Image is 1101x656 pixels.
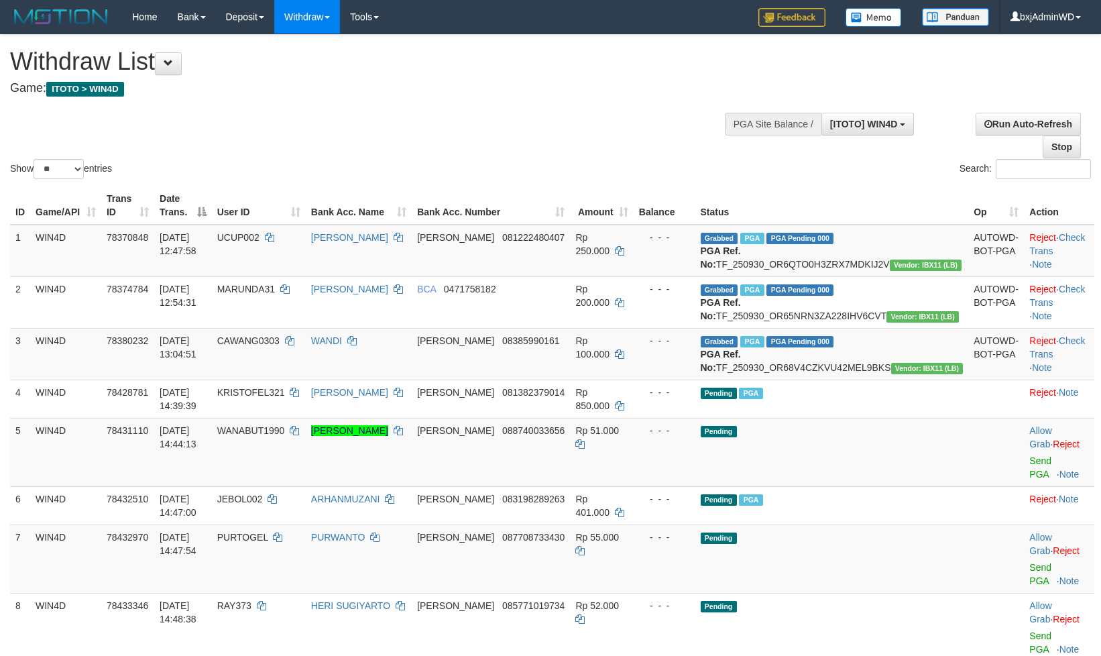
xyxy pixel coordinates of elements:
[701,336,738,347] span: Grabbed
[1029,284,1056,294] a: Reject
[311,387,388,398] a: [PERSON_NAME]
[701,297,741,321] b: PGA Ref. No:
[575,284,610,308] span: Rp 200.000
[217,335,280,346] span: CAWANG0303
[695,328,969,380] td: TF_250930_OR68V4CZKVU42MEL9BKS
[160,425,196,449] span: [DATE] 14:44:13
[417,335,494,346] span: [PERSON_NAME]
[311,425,388,436] a: [PERSON_NAME]
[154,186,212,225] th: Date Trans.: activate to sort column descending
[634,186,695,225] th: Balance
[10,276,30,328] td: 2
[740,284,764,296] span: Marked by bxjAdminWD
[160,600,196,624] span: [DATE] 14:48:38
[740,336,764,347] span: Marked by bxjAdminWD
[1053,545,1080,556] a: Reject
[107,232,148,243] span: 78370848
[739,388,762,399] span: Marked by bxjAdminWD
[30,486,101,525] td: WIN4D
[1024,380,1094,418] td: ·
[639,531,690,544] div: - - -
[10,48,721,75] h1: Withdraw List
[695,225,969,277] td: TF_250930_OR6QTO0H3ZRX7MDKIJ2V
[766,233,833,244] span: PGA Pending
[30,418,101,486] td: WIN4D
[968,276,1024,328] td: AUTOWD-BOT-PGA
[10,328,30,380] td: 3
[639,334,690,347] div: - - -
[10,525,30,593] td: 7
[107,387,148,398] span: 78428781
[1029,600,1053,624] span: ·
[217,494,263,504] span: JEBOL002
[1029,387,1056,398] a: Reject
[417,532,494,543] span: [PERSON_NAME]
[1024,276,1094,328] td: · ·
[575,232,610,256] span: Rp 250.000
[502,532,565,543] span: Copy 087708733430 to clipboard
[1029,532,1051,556] a: Allow Grab
[417,494,494,504] span: [PERSON_NAME]
[502,335,560,346] span: Copy 08385990161 to clipboard
[1059,469,1080,480] a: Note
[976,113,1081,135] a: Run Auto-Refresh
[412,186,570,225] th: Bank Acc. Number: activate to sort column ascending
[639,282,690,296] div: - - -
[10,7,112,27] img: MOTION_logo.png
[10,159,112,179] label: Show entries
[739,494,762,506] span: Marked by bxjAdminWD
[639,231,690,244] div: - - -
[701,284,738,296] span: Grabbed
[1059,494,1079,504] a: Note
[701,349,741,373] b: PGA Ref. No:
[890,260,962,271] span: Vendor URL: https://dashboard.q2checkout.com/secure
[968,328,1024,380] td: AUTOWD-BOT-PGA
[417,284,436,294] span: BCA
[30,186,101,225] th: Game/API: activate to sort column ascending
[160,387,196,411] span: [DATE] 14:39:39
[502,494,565,504] span: Copy 083198289263 to clipboard
[960,159,1091,179] label: Search:
[701,601,737,612] span: Pending
[1053,439,1080,449] a: Reject
[217,387,285,398] span: KRISTOFEL321
[10,380,30,418] td: 4
[1029,532,1053,556] span: ·
[1032,362,1052,373] a: Note
[30,328,101,380] td: WIN4D
[311,284,388,294] a: [PERSON_NAME]
[107,335,148,346] span: 78380232
[639,492,690,506] div: - - -
[10,486,30,525] td: 6
[1029,335,1085,360] a: Check Trans
[10,225,30,277] td: 1
[846,8,902,27] img: Button%20Memo.svg
[1059,387,1079,398] a: Note
[701,245,741,270] b: PGA Ref. No:
[212,186,306,225] th: User ID: activate to sort column ascending
[502,232,565,243] span: Copy 081222480407 to clipboard
[107,600,148,611] span: 78433346
[311,232,388,243] a: [PERSON_NAME]
[306,186,412,225] th: Bank Acc. Name: activate to sort column ascending
[502,600,565,611] span: Copy 085771019734 to clipboard
[1024,486,1094,525] td: ·
[160,335,196,360] span: [DATE] 13:04:51
[766,336,833,347] span: PGA Pending
[160,494,196,518] span: [DATE] 14:47:00
[160,532,196,556] span: [DATE] 14:47:54
[1029,600,1051,624] a: Allow Grab
[1059,576,1080,586] a: Note
[160,232,196,256] span: [DATE] 12:47:58
[311,532,365,543] a: PURWANTO
[30,276,101,328] td: WIN4D
[30,225,101,277] td: WIN4D
[1032,259,1052,270] a: Note
[107,494,148,504] span: 78432510
[1029,284,1085,308] a: Check Trans
[311,494,380,504] a: ARHANMUZANI
[1024,186,1094,225] th: Action
[639,424,690,437] div: - - -
[725,113,821,135] div: PGA Site Balance /
[217,600,251,611] span: RAY373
